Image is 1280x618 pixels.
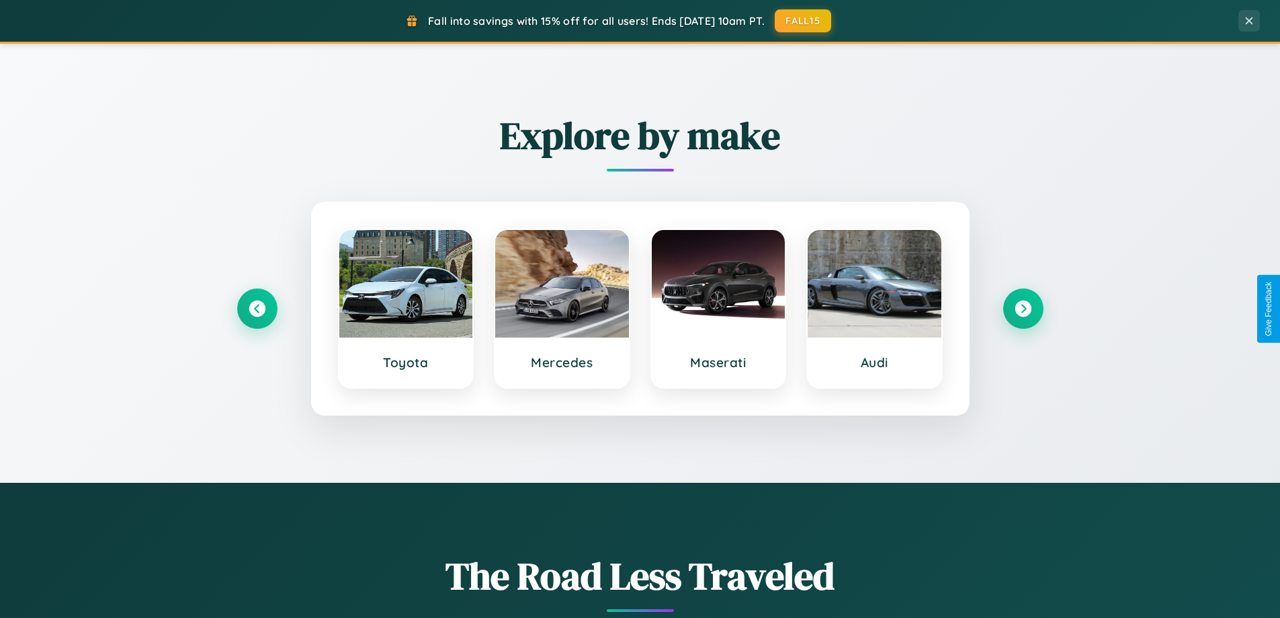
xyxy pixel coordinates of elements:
[1264,282,1273,336] div: Give Feedback
[665,354,772,371] h3: Maserati
[775,9,831,32] button: FALL15
[237,110,1043,161] h2: Explore by make
[237,550,1043,602] h1: The Road Less Traveled
[509,354,615,371] h3: Mercedes
[353,354,460,371] h3: Toyota
[428,14,765,28] span: Fall into savings with 15% off for all users! Ends [DATE] 10am PT.
[821,354,928,371] h3: Audi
